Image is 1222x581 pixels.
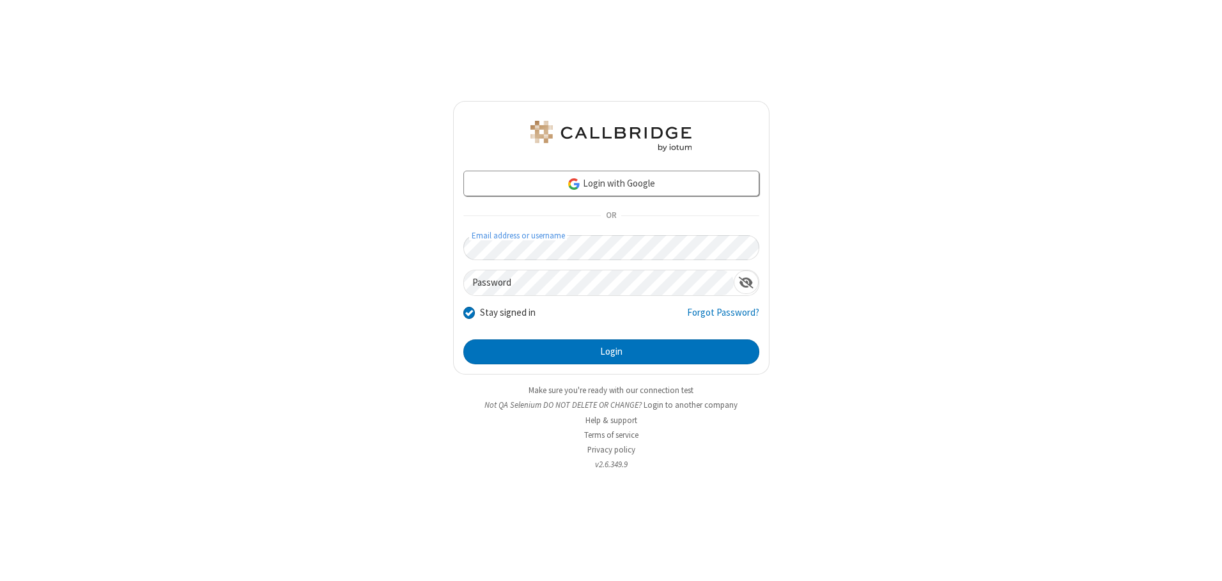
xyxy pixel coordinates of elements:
img: QA Selenium DO NOT DELETE OR CHANGE [528,121,694,151]
a: Help & support [585,415,637,426]
a: Privacy policy [587,444,635,455]
span: OR [601,207,621,225]
li: v2.6.349.9 [453,458,770,470]
a: Terms of service [584,430,638,440]
input: Password [464,270,734,295]
div: Show password [734,270,759,294]
a: Make sure you're ready with our connection test [529,385,693,396]
input: Email address or username [463,235,759,260]
button: Login to another company [644,399,738,411]
a: Forgot Password? [687,306,759,330]
li: Not QA Selenium DO NOT DELETE OR CHANGE? [453,399,770,411]
img: google-icon.png [567,177,581,191]
button: Login [463,339,759,365]
label: Stay signed in [480,306,536,320]
a: Login with Google [463,171,759,196]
